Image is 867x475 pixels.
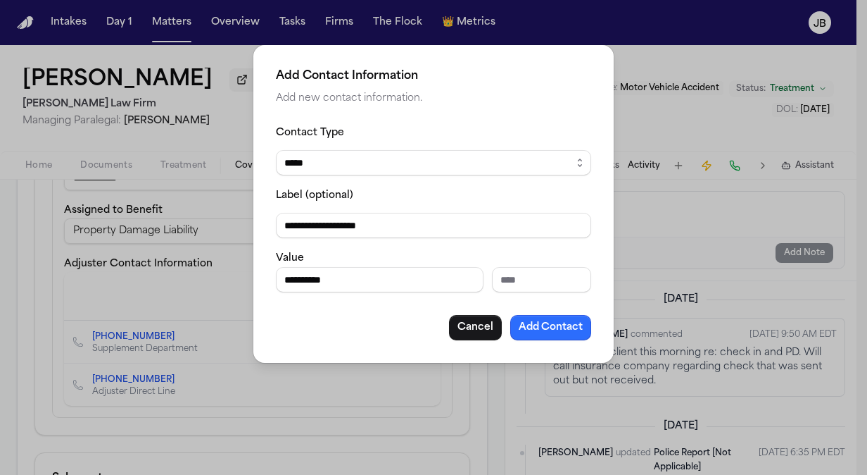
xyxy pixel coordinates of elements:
h2: Add Contact Information [276,68,591,85]
input: Phone number [276,267,483,292]
button: Cancel [449,315,502,340]
label: Value [276,253,304,264]
label: Label (optional) [276,190,353,201]
label: Contact Type [276,128,344,138]
button: Add Contact [510,315,591,340]
input: Extension [492,267,591,292]
p: Add new contact information. [276,90,591,107]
